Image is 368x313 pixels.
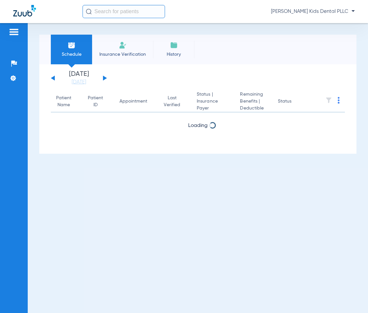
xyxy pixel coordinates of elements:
img: History [170,41,178,49]
img: hamburger-icon [9,28,19,36]
img: group-dot-blue.svg [338,97,340,104]
span: History [158,51,189,58]
img: Schedule [68,41,76,49]
span: Insurance Payer [197,98,229,112]
div: Patient Name [56,95,77,109]
div: Appointment [119,98,153,105]
span: [PERSON_NAME] Kids Dental PLLC [271,8,355,15]
img: Manual Insurance Verification [119,41,127,49]
div: Last Verified [164,95,180,109]
img: filter.svg [325,97,332,104]
li: [DATE] [59,71,99,85]
div: Last Verified [164,95,186,109]
span: Schedule [56,51,87,58]
input: Search for patients [83,5,165,18]
span: Insurance Verification [97,51,148,58]
span: Loading [188,123,208,128]
div: Patient Name [56,95,71,109]
th: Status [273,91,317,112]
img: Zuub Logo [13,5,36,16]
div: Patient ID [88,95,103,109]
div: Appointment [119,98,147,105]
a: [DATE] [59,79,99,85]
th: Remaining Benefits | [235,91,273,112]
img: Search Icon [86,9,92,15]
div: Patient ID [88,95,109,109]
span: Deductible [240,105,267,112]
th: Status | [191,91,235,112]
